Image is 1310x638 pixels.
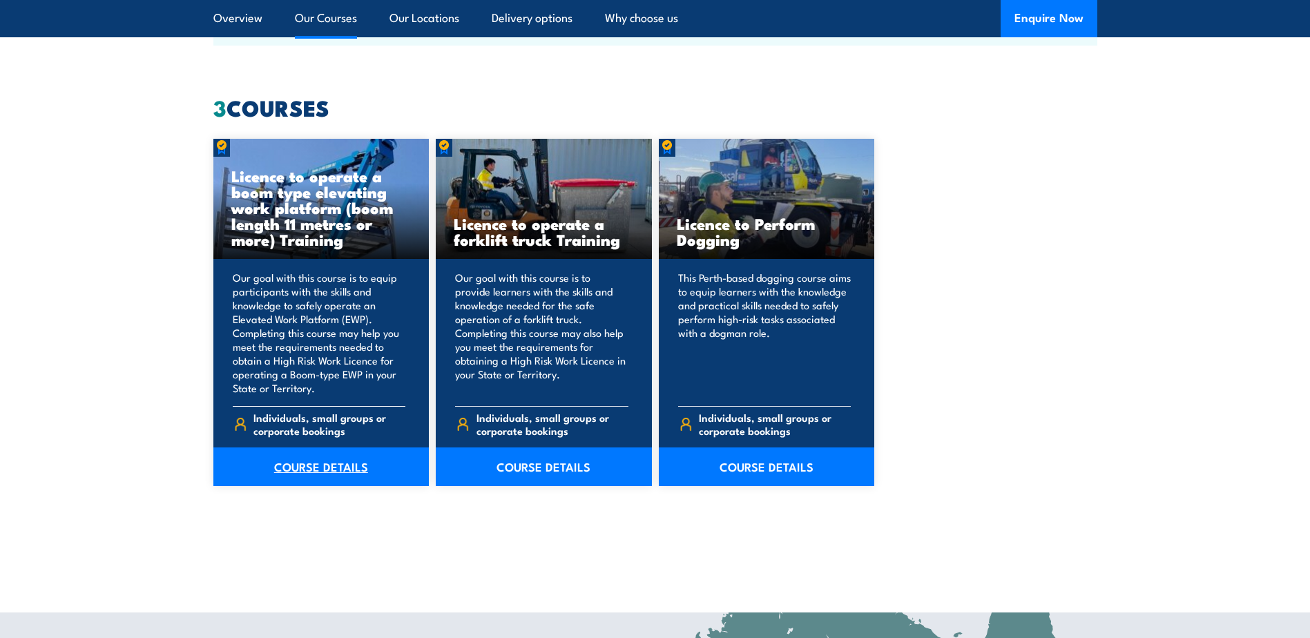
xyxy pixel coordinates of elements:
span: Individuals, small groups or corporate bookings [476,411,628,437]
a: COURSE DETAILS [213,447,430,486]
h3: Licence to operate a boom type elevating work platform (boom length 11 metres or more) Training [231,168,412,247]
h2: COURSES [213,97,1097,117]
a: COURSE DETAILS [659,447,875,486]
span: Individuals, small groups or corporate bookings [699,411,851,437]
p: Our goal with this course is to equip participants with the skills and knowledge to safely operat... [233,271,406,395]
strong: 3 [213,90,227,124]
p: This Perth-based dogging course aims to equip learners with the knowledge and practical skills ne... [678,271,851,395]
p: Our goal with this course is to provide learners with the skills and knowledge needed for the saf... [455,271,628,395]
h3: Licence to operate a forklift truck Training [454,215,634,247]
span: Individuals, small groups or corporate bookings [253,411,405,437]
h3: Licence to Perform Dogging [677,215,857,247]
a: COURSE DETAILS [436,447,652,486]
